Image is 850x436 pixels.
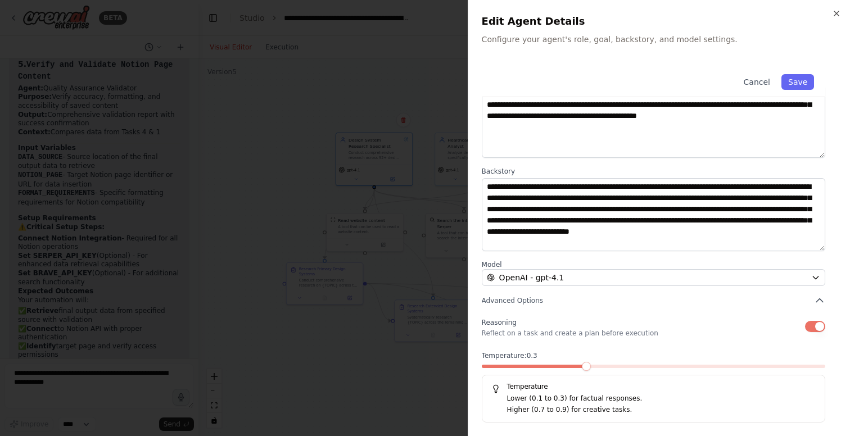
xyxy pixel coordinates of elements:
p: Lower (0.1 to 0.3) for factual responses. [507,393,816,405]
h5: Temperature [491,382,816,391]
p: Higher (0.7 to 0.9) for creative tasks. [507,405,816,416]
p: Reflect on a task and create a plan before execution [482,329,658,338]
span: Temperature: 0.3 [482,351,537,360]
span: OpenAI - gpt-4.1 [499,272,564,283]
button: Cancel [736,74,776,90]
h2: Edit Agent Details [482,13,837,29]
label: Model [482,260,825,269]
label: Backstory [482,167,825,176]
span: Reasoning [482,319,517,326]
button: Save [781,74,814,90]
button: Advanced Options [482,295,825,306]
span: Advanced Options [482,296,543,305]
p: Configure your agent's role, goal, backstory, and model settings. [482,34,837,45]
button: OpenAI - gpt-4.1 [482,269,825,286]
